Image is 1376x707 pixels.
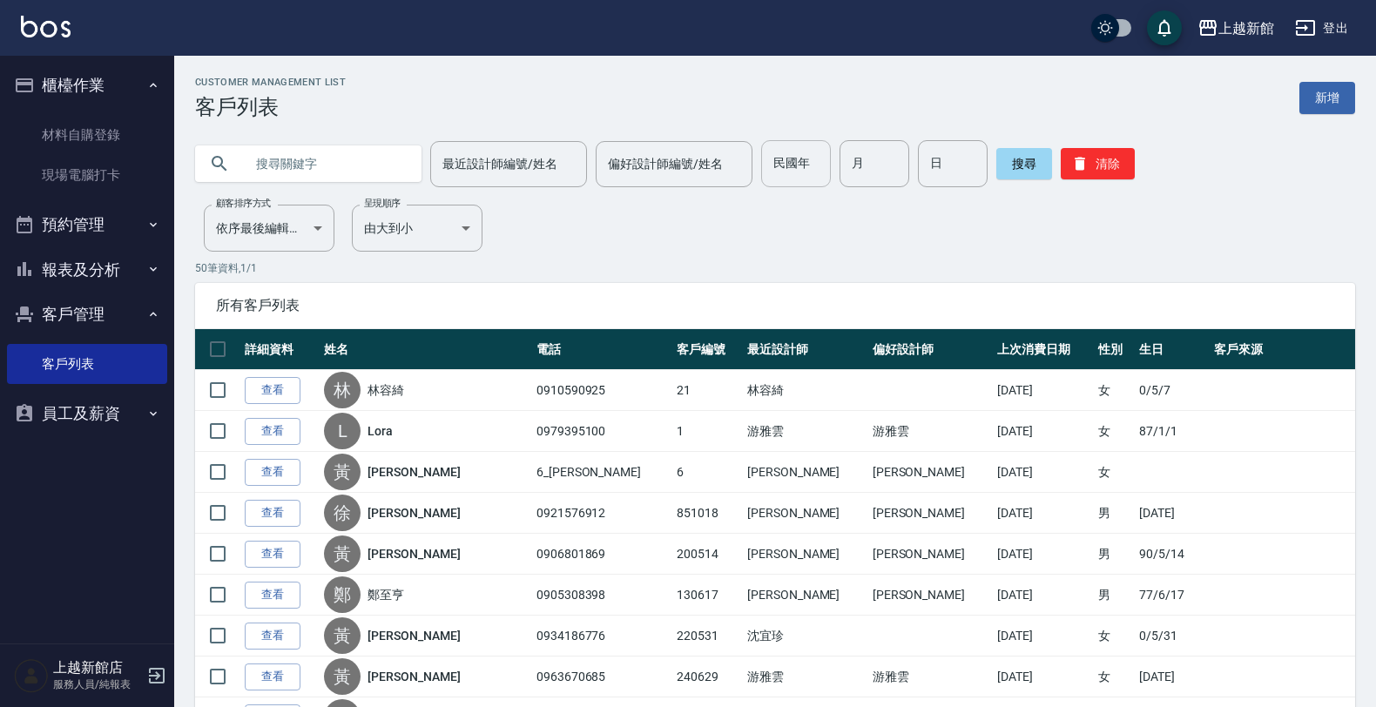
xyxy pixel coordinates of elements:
td: 女 [1094,616,1135,656]
a: 查看 [245,582,300,609]
td: [PERSON_NAME] [743,534,868,575]
th: 詳細資料 [240,329,320,370]
th: 生日 [1135,329,1210,370]
td: 90/5/14 [1135,534,1210,575]
td: 0979395100 [532,411,672,452]
td: 男 [1094,493,1135,534]
td: 130617 [672,575,743,616]
td: 220531 [672,616,743,656]
span: 所有客戶列表 [216,297,1334,314]
a: [PERSON_NAME] [368,668,460,685]
a: 查看 [245,500,300,527]
td: 21 [672,370,743,411]
h5: 上越新館店 [53,659,142,677]
td: [PERSON_NAME] [743,493,868,534]
td: [DATE] [993,656,1094,697]
a: 新增 [1299,82,1355,114]
td: 0921576912 [532,493,672,534]
td: 200514 [672,534,743,575]
div: 鄭 [324,576,361,613]
td: 女 [1094,656,1135,697]
td: 87/1/1 [1135,411,1210,452]
a: 林容綺 [368,381,404,399]
td: 0905308398 [532,575,672,616]
a: 客戶列表 [7,344,167,384]
div: 上越新館 [1218,17,1274,39]
td: 0910590925 [532,370,672,411]
td: 林容綺 [743,370,868,411]
a: Lora [368,422,393,440]
button: 員工及薪資 [7,391,167,436]
a: 查看 [245,418,300,445]
button: 櫃檯作業 [7,63,167,108]
div: 依序最後編輯時間 [204,205,334,252]
a: [PERSON_NAME] [368,504,460,522]
th: 電話 [532,329,672,370]
button: 上越新館 [1191,10,1281,46]
a: 查看 [245,663,300,690]
h3: 客戶列表 [195,95,346,119]
td: 游雅雲 [743,656,868,697]
td: 女 [1094,452,1135,493]
td: 0906801869 [532,534,672,575]
td: [DATE] [993,534,1094,575]
td: [DATE] [993,493,1094,534]
img: Logo [21,16,71,37]
td: [DATE] [993,411,1094,452]
td: 0/5/31 [1135,616,1210,656]
td: [PERSON_NAME] [868,452,994,493]
td: 0934186776 [532,616,672,656]
a: [PERSON_NAME] [368,545,460,562]
td: 男 [1094,534,1135,575]
a: 鄭至亨 [368,586,404,603]
button: 報表及分析 [7,247,167,293]
th: 上次消費日期 [993,329,1094,370]
th: 客戶編號 [672,329,743,370]
a: 材料自購登錄 [7,115,167,155]
td: 240629 [672,656,743,697]
a: 查看 [245,377,300,404]
td: 851018 [672,493,743,534]
td: 女 [1094,411,1135,452]
td: 游雅雲 [868,656,994,697]
div: 黃 [324,658,361,695]
td: 游雅雲 [743,411,868,452]
input: 搜尋關鍵字 [244,140,408,187]
p: 服務人員/純報表 [53,677,142,692]
td: 77/6/17 [1135,575,1210,616]
a: 查看 [245,541,300,568]
td: [DATE] [993,370,1094,411]
td: [PERSON_NAME] [868,534,994,575]
a: 查看 [245,623,300,650]
td: [DATE] [1135,656,1210,697]
p: 50 筆資料, 1 / 1 [195,260,1355,276]
th: 性別 [1094,329,1135,370]
td: [DATE] [993,575,1094,616]
a: [PERSON_NAME] [368,463,460,481]
button: 登出 [1288,12,1355,44]
td: 游雅雲 [868,411,994,452]
button: save [1147,10,1182,45]
th: 姓名 [320,329,532,370]
th: 客戶來源 [1210,329,1355,370]
td: [PERSON_NAME] [868,493,994,534]
label: 呈現順序 [364,197,401,210]
td: 6_[PERSON_NAME] [532,452,672,493]
div: 黃 [324,535,361,572]
td: [PERSON_NAME] [743,452,868,493]
td: 男 [1094,575,1135,616]
a: 現場電腦打卡 [7,155,167,195]
div: 由大到小 [352,205,482,252]
td: 0963670685 [532,656,672,697]
button: 清除 [1061,148,1135,179]
img: Person [14,658,49,693]
td: 女 [1094,370,1135,411]
div: 黃 [324,617,361,654]
td: 1 [672,411,743,452]
div: 徐 [324,495,361,531]
th: 偏好設計師 [868,329,994,370]
button: 客戶管理 [7,292,167,337]
th: 最近設計師 [743,329,868,370]
label: 顧客排序方式 [216,197,271,210]
a: [PERSON_NAME] [368,627,460,644]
